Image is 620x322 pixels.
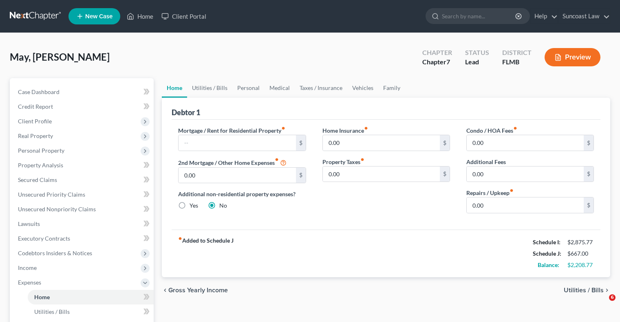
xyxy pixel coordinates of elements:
[18,235,70,242] span: Executory Contracts
[584,197,594,213] div: $
[85,13,113,20] span: New Case
[440,166,450,182] div: $
[18,264,37,271] span: Income
[422,48,452,57] div: Chapter
[584,166,594,182] div: $
[360,158,364,162] i: fiber_manual_record
[467,135,584,151] input: --
[18,147,64,154] span: Personal Property
[584,135,594,151] div: $
[265,78,295,98] a: Medical
[18,118,52,125] span: Client Profile
[466,158,506,166] label: Additional Fees
[467,197,584,213] input: --
[533,239,560,245] strong: Schedule I:
[18,191,85,198] span: Unsecured Priority Claims
[609,294,616,301] span: 6
[162,287,228,294] button: chevron_left Gross Yearly Income
[18,103,53,110] span: Credit Report
[323,166,440,182] input: --
[364,126,368,130] i: fiber_manual_record
[11,173,154,187] a: Secured Claims
[502,48,532,57] div: District
[10,51,110,63] span: May, [PERSON_NAME]
[322,126,368,135] label: Home Insurance
[510,188,514,193] i: fiber_manual_record
[378,78,405,98] a: Family
[465,57,489,67] div: Lead
[168,287,228,294] span: Gross Yearly Income
[11,99,154,114] a: Credit Report
[545,48,600,66] button: Preview
[322,158,364,166] label: Property Taxes
[502,57,532,67] div: FLMB
[28,290,154,304] a: Home
[446,58,450,66] span: 7
[558,9,610,24] a: Suncoast Law
[323,135,440,151] input: --
[564,287,604,294] span: Utilities / Bills
[567,261,594,269] div: $2,208.77
[530,9,558,24] a: Help
[513,126,517,130] i: fiber_manual_record
[190,202,198,210] label: Yes
[442,9,516,24] input: Search by name...
[466,188,514,197] label: Repairs / Upkeep
[178,237,234,271] strong: Added to Schedule J
[281,126,285,130] i: fiber_manual_record
[178,126,285,135] label: Mortgage / Rent for Residential Property
[162,78,187,98] a: Home
[347,78,378,98] a: Vehicles
[18,250,92,256] span: Codebtors Insiders & Notices
[604,287,610,294] i: chevron_right
[18,132,53,139] span: Real Property
[440,135,450,151] div: $
[11,158,154,173] a: Property Analysis
[18,220,40,227] span: Lawsuits
[179,168,296,183] input: --
[157,9,210,24] a: Client Portal
[295,78,347,98] a: Taxes / Insurance
[172,107,200,117] div: Debtor 1
[466,126,517,135] label: Condo / HOA Fees
[34,308,70,315] span: Utilities / Bills
[18,279,41,286] span: Expenses
[178,237,182,241] i: fiber_manual_record
[18,176,57,183] span: Secured Claims
[11,202,154,217] a: Unsecured Nonpriority Claims
[11,231,154,246] a: Executory Contracts
[28,304,154,319] a: Utilities / Bills
[179,135,296,151] input: --
[178,190,306,198] label: Additional non-residential property expenses?
[18,88,60,95] span: Case Dashboard
[123,9,157,24] a: Home
[467,166,584,182] input: --
[592,294,612,314] iframe: Intercom live chat
[275,158,279,162] i: fiber_manual_record
[296,135,306,151] div: $
[219,202,227,210] label: No
[162,287,168,294] i: chevron_left
[232,78,265,98] a: Personal
[11,85,154,99] a: Case Dashboard
[296,168,306,183] div: $
[567,238,594,246] div: $2,875.77
[18,206,96,212] span: Unsecured Nonpriority Claims
[187,78,232,98] a: Utilities / Bills
[533,250,561,257] strong: Schedule J:
[18,162,63,169] span: Property Analysis
[567,250,594,258] div: $667.00
[422,57,452,67] div: Chapter
[538,261,559,268] strong: Balance:
[34,294,50,300] span: Home
[564,287,610,294] button: Utilities / Bills chevron_right
[465,48,489,57] div: Status
[11,217,154,231] a: Lawsuits
[178,158,287,167] label: 2nd Mortgage / Other Home Expenses
[11,187,154,202] a: Unsecured Priority Claims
